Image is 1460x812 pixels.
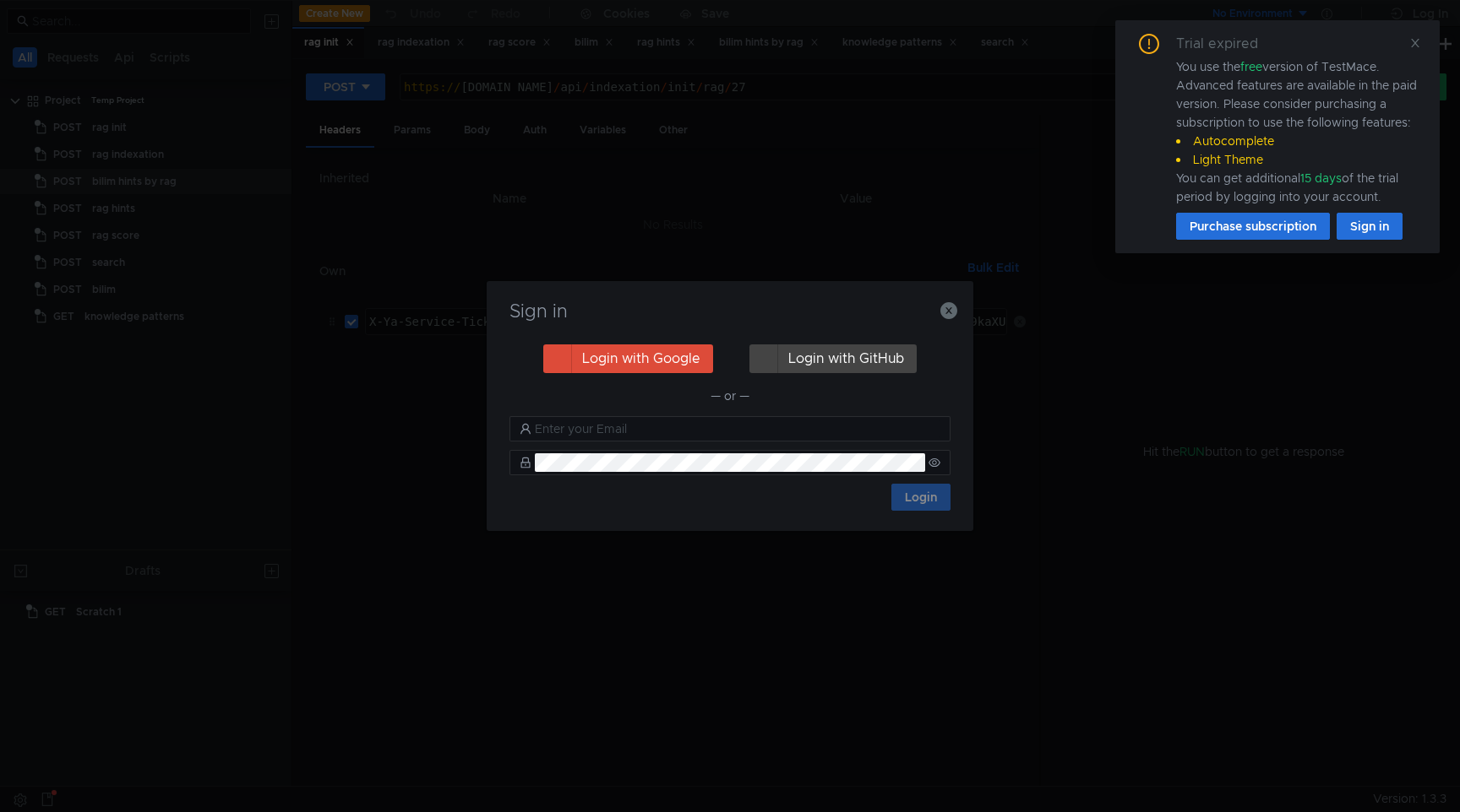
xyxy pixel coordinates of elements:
span: free [1240,59,1262,74]
button: Sign in [1337,213,1403,240]
li: Autocomplete [1176,132,1419,150]
div: You can get additional of the trial period by logging into your account. [1176,169,1419,206]
h3: Sign in [507,301,953,322]
input: Enter your Email [535,420,940,438]
div: Trial expired [1176,34,1278,54]
div: You use the version of TestMace. Advanced features are available in the paid version. Please cons... [1176,57,1419,206]
button: Purchase subscription [1176,213,1330,240]
button: Login with Google [543,344,713,373]
li: Light Theme [1176,150,1419,169]
button: Login with GitHub [749,344,917,373]
div: — or — [509,386,951,406]
span: 15 days [1300,171,1342,186]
